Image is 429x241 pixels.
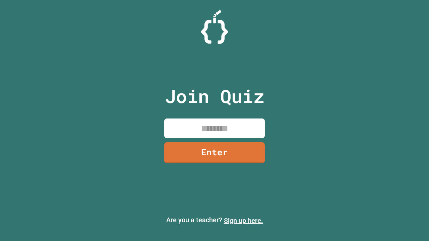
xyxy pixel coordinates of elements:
img: Logo.svg [201,10,228,44]
a: Sign up here. [224,217,263,225]
iframe: chat widget [401,214,422,234]
a: Enter [164,142,265,163]
p: Are you a teacher? [5,215,424,226]
p: Join Quiz [165,82,264,110]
